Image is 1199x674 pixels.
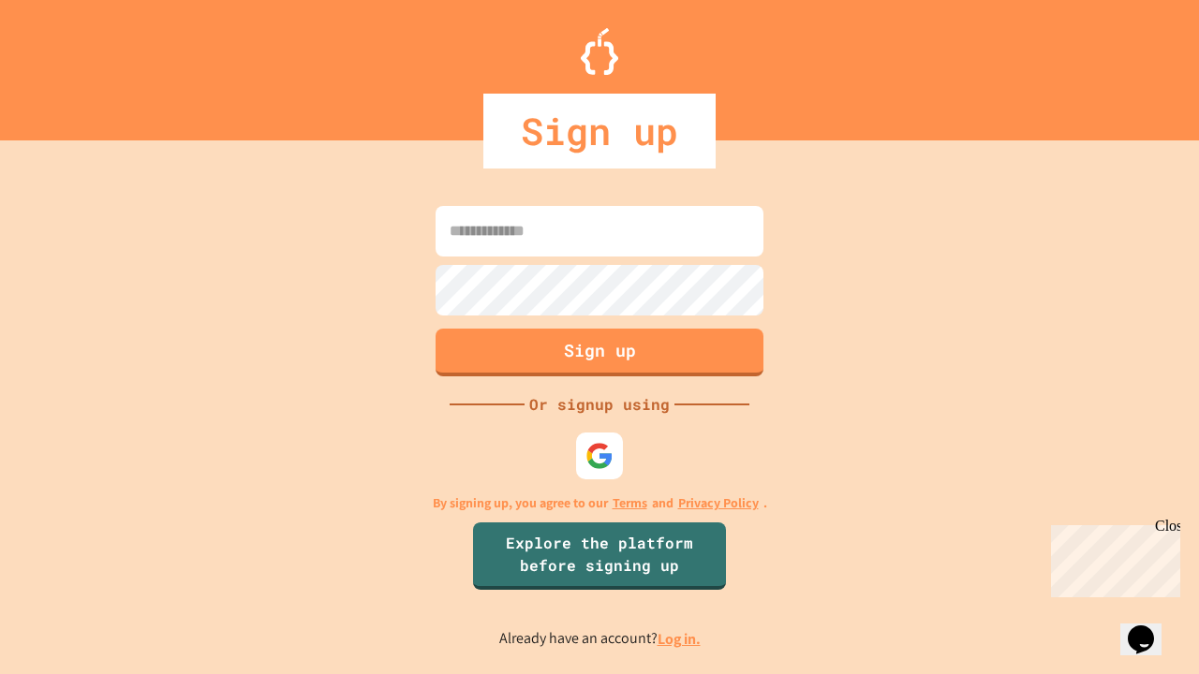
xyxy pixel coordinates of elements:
[433,493,767,513] p: By signing up, you agree to our and .
[483,94,716,168] div: Sign up
[613,493,647,513] a: Terms
[525,393,674,416] div: Or signup using
[585,442,614,470] img: google-icon.svg
[7,7,129,119] div: Chat with us now!Close
[499,627,701,651] p: Already have an account?
[678,493,759,513] a: Privacy Policy
[473,522,726,590] a: Explore the platform before signing up
[436,329,763,376] button: Sign up
[1120,599,1180,655] iframe: chat widget
[658,629,701,649] a: Log in.
[581,28,618,75] img: Logo.svg
[1044,518,1180,597] iframe: chat widget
